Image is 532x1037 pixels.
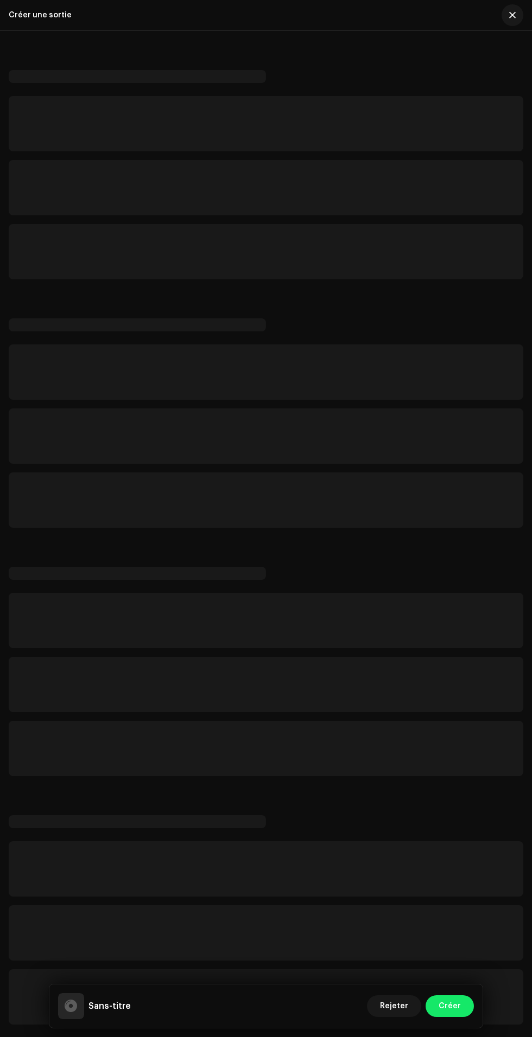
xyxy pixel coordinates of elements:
[380,995,408,1017] span: Rejeter
[88,1000,131,1013] h5: Sans-titre
[426,995,474,1017] button: Créer
[9,11,72,20] div: Créer une sortie
[439,995,461,1017] span: Créer
[367,995,421,1017] button: Rejeter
